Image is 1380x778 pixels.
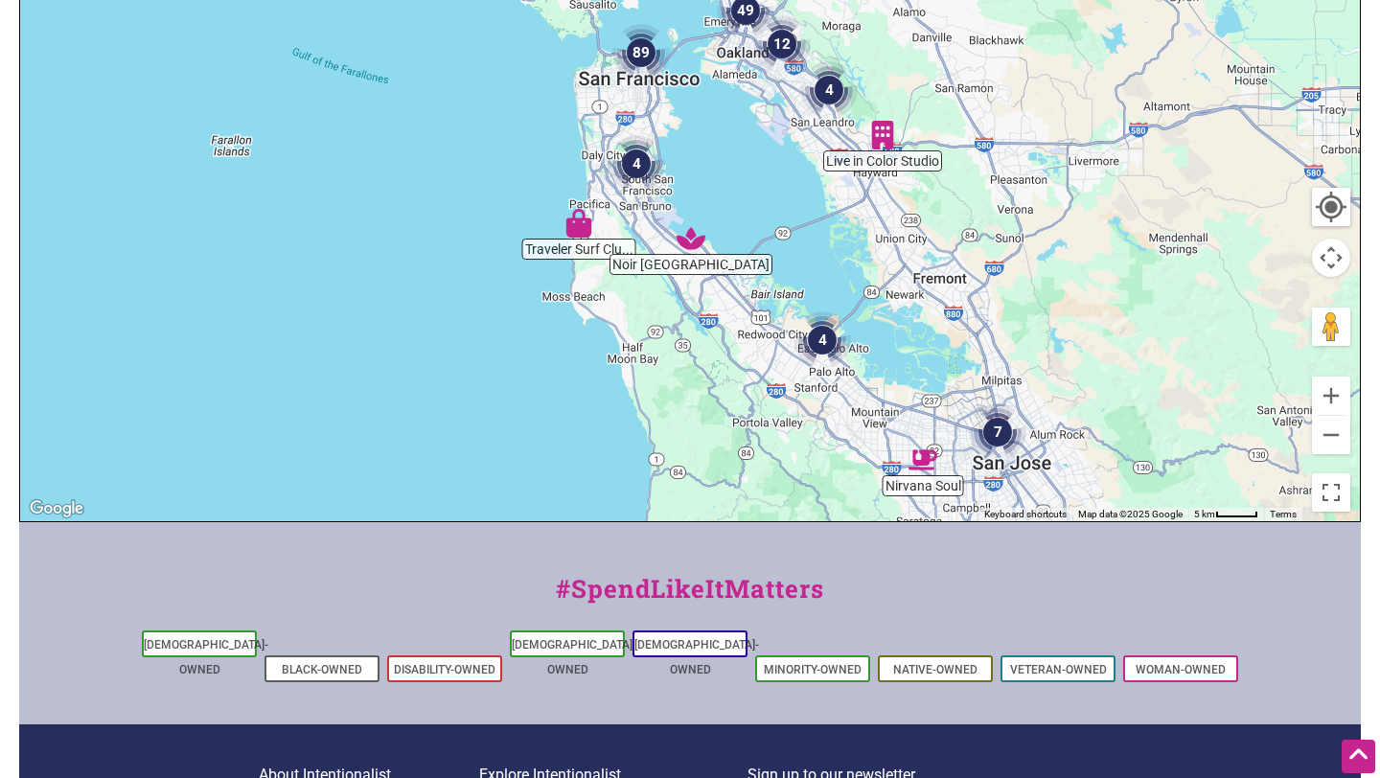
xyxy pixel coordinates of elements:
[1312,239,1350,277] button: Map camera controls
[25,496,88,521] a: Open this area in Google Maps (opens a new window)
[1312,377,1350,415] button: Zoom in
[1194,509,1215,519] span: 5 km
[612,24,670,81] div: 89
[1270,509,1297,519] a: Terms (opens in new tab)
[1078,509,1183,519] span: Map data ©2025 Google
[282,663,362,676] a: Black-Owned
[608,135,665,193] div: 4
[1136,663,1226,676] a: Woman-Owned
[1311,472,1352,514] button: Toggle fullscreen view
[908,446,937,474] div: Nirvana Soul
[634,638,759,676] a: [DEMOGRAPHIC_DATA]-Owned
[677,224,705,253] div: Noir Lash Lounge
[1312,308,1350,346] button: Drag Pegman onto the map to open Street View
[753,15,811,73] div: 12
[1188,508,1264,521] button: Map Scale: 5 km per 41 pixels
[984,508,1067,521] button: Keyboard shortcuts
[1312,416,1350,454] button: Zoom out
[19,570,1361,627] div: #SpendLikeItMatters
[868,121,897,149] div: Live in Color Studio
[1342,740,1375,773] div: Scroll Back to Top
[144,638,268,676] a: [DEMOGRAPHIC_DATA]-Owned
[893,663,977,676] a: Native-Owned
[1312,188,1350,226] button: Your Location
[564,209,593,238] div: Traveler Surf Club & Coastal Outpost
[793,311,851,369] div: 4
[969,403,1026,461] div: 7
[1010,663,1107,676] a: Veteran-Owned
[800,61,858,119] div: 4
[512,638,636,676] a: [DEMOGRAPHIC_DATA]-Owned
[394,663,495,676] a: Disability-Owned
[764,663,862,676] a: Minority-Owned
[25,496,88,521] img: Google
